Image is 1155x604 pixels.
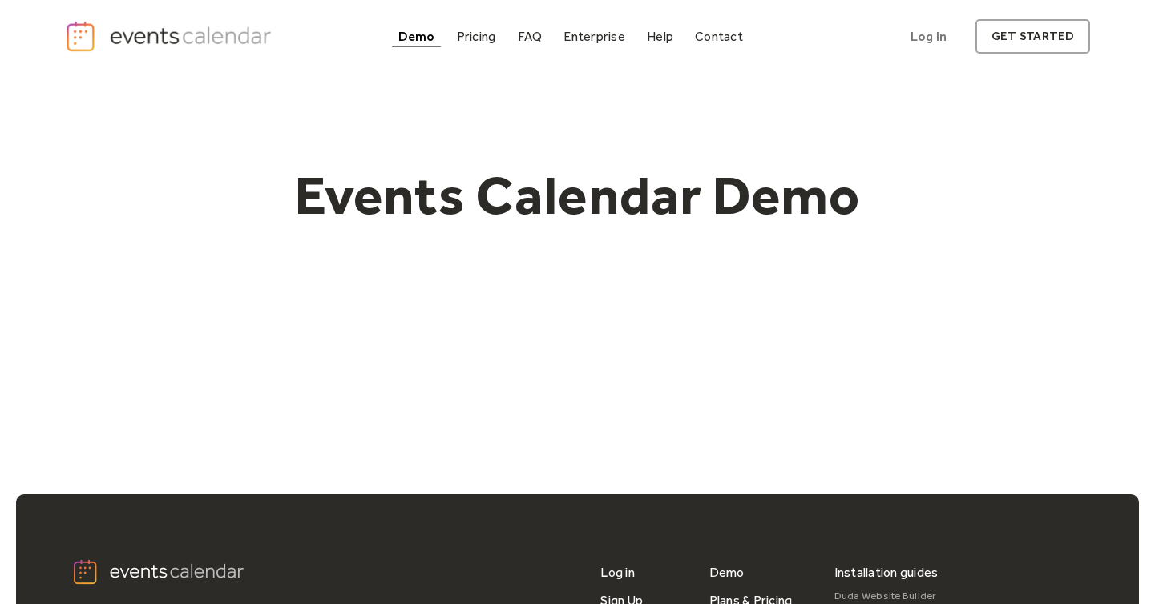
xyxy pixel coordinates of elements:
a: Demo [392,26,442,47]
div: Help [647,32,673,41]
a: Contact [689,26,749,47]
a: FAQ [511,26,549,47]
div: FAQ [518,32,543,41]
a: Pricing [450,26,503,47]
a: Help [640,26,680,47]
div: Installation guides [834,558,939,586]
div: Contact [695,32,743,41]
a: Enterprise [557,26,631,47]
a: Demo [709,558,745,586]
a: get started [975,19,1090,54]
h1: Events Calendar Demo [270,163,886,228]
div: Pricing [457,32,496,41]
a: home [65,20,277,53]
a: Log In [895,19,963,54]
a: Log in [600,558,634,586]
div: Demo [398,32,435,41]
div: Enterprise [563,32,624,41]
